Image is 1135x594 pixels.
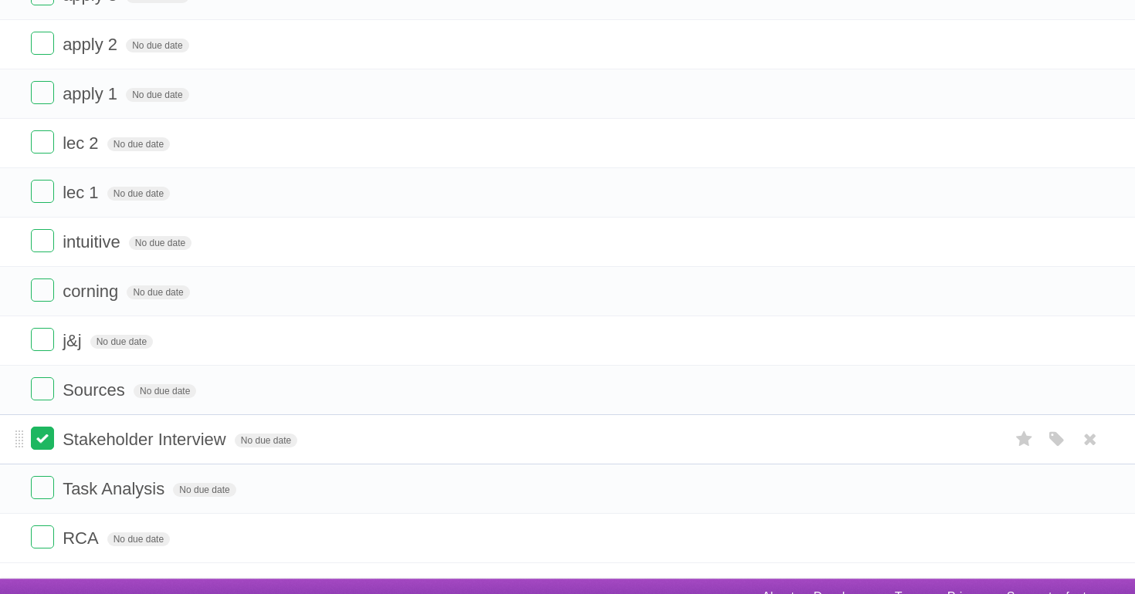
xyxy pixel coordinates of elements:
span: No due date [90,335,153,349]
span: corning [63,282,122,301]
span: No due date [173,483,235,497]
label: Done [31,525,54,548]
label: Done [31,81,54,104]
span: RCA [63,528,102,548]
span: No due date [107,137,170,151]
label: Done [31,278,54,302]
label: Done [31,32,54,55]
span: j&j [63,331,85,350]
span: lec 2 [63,133,102,153]
label: Done [31,180,54,203]
span: apply 1 [63,84,121,103]
label: Done [31,328,54,351]
label: Done [31,476,54,499]
span: No due date [107,187,170,201]
label: Done [31,130,54,154]
label: Star task [1010,427,1039,452]
span: No due date [126,39,188,52]
span: lec 1 [63,183,102,202]
span: No due date [126,88,188,102]
span: No due date [134,384,196,398]
span: Stakeholder Interview [63,430,230,449]
span: Sources [63,380,129,400]
label: Done [31,427,54,450]
span: No due date [107,532,170,546]
span: No due date [127,285,189,299]
span: No due date [235,434,297,447]
label: Done [31,377,54,400]
span: Task Analysis [63,479,168,498]
label: Done [31,229,54,252]
span: apply 2 [63,35,121,54]
span: intuitive [63,232,124,251]
span: No due date [129,236,191,250]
